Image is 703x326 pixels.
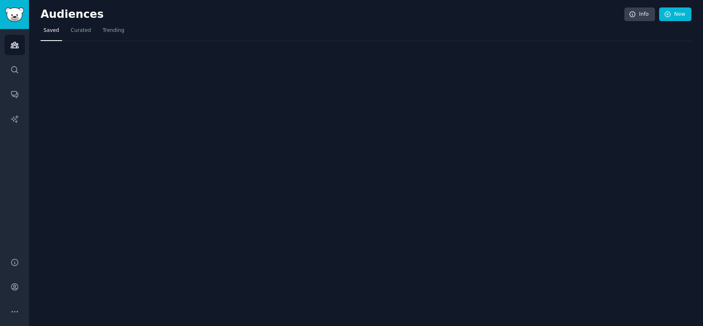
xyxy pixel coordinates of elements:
h2: Audiences [41,8,624,21]
a: Trending [100,24,127,41]
a: Curated [68,24,94,41]
span: Trending [103,27,124,34]
a: Info [624,7,655,22]
span: Saved [43,27,59,34]
a: Saved [41,24,62,41]
img: GummySearch logo [5,7,24,22]
span: Curated [71,27,91,34]
a: New [659,7,691,22]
